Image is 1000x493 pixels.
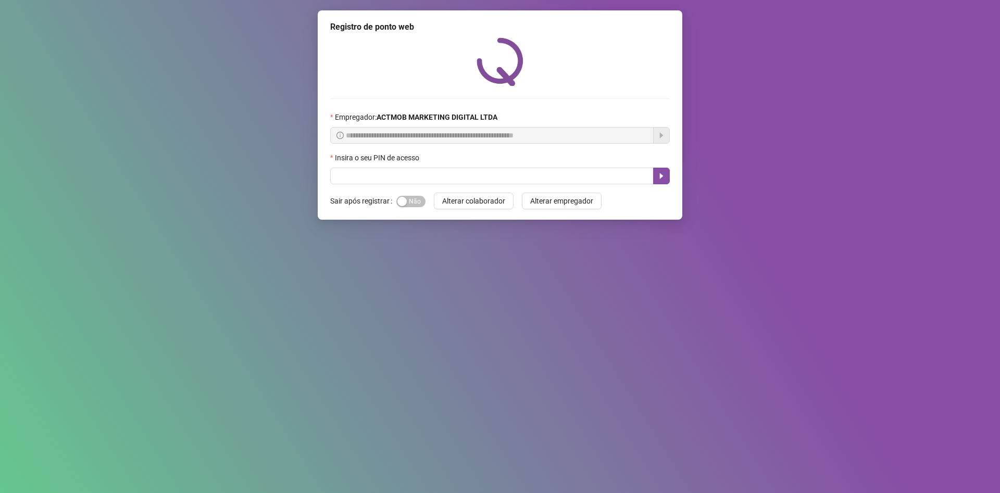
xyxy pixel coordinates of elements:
button: Alterar empregador [522,193,602,209]
label: Insira o seu PIN de acesso [330,152,426,163]
label: Sair após registrar [330,193,396,209]
span: info-circle [336,132,344,139]
button: Alterar colaborador [434,193,514,209]
span: Empregador : [335,111,497,123]
span: caret-right [657,172,666,180]
img: QRPoint [477,37,523,86]
span: Alterar colaborador [442,195,505,207]
div: Registro de ponto web [330,21,670,33]
span: Alterar empregador [530,195,593,207]
strong: ACTMOB MARKETING DIGITAL LTDA [377,113,497,121]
